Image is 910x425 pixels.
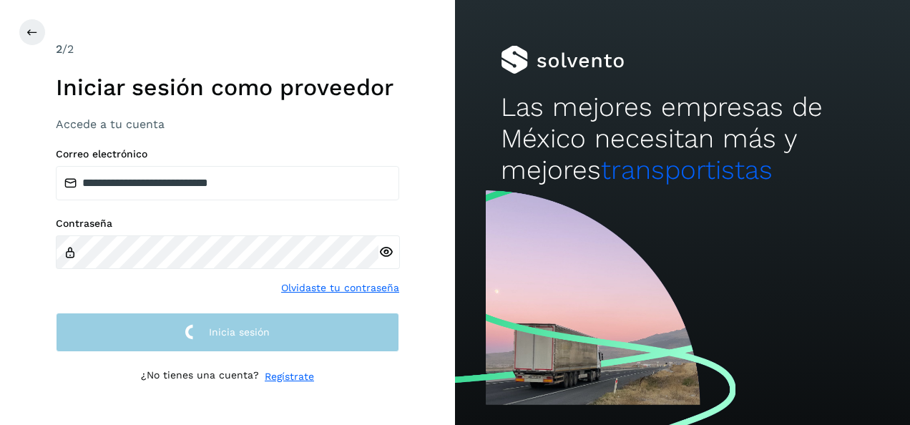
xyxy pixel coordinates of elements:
span: 2 [56,42,62,56]
label: Correo electrónico [56,148,399,160]
label: Contraseña [56,218,399,230]
span: transportistas [601,155,773,185]
h1: Iniciar sesión como proveedor [56,74,399,101]
button: Inicia sesión [56,313,399,352]
a: Olvidaste tu contraseña [281,280,399,295]
span: Inicia sesión [209,327,270,337]
h3: Accede a tu cuenta [56,117,399,131]
div: /2 [56,41,399,58]
a: Regístrate [265,369,314,384]
h2: Las mejores empresas de México necesitan más y mejores [501,92,865,187]
p: ¿No tienes una cuenta? [141,369,259,384]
